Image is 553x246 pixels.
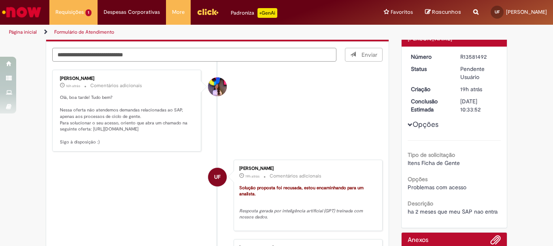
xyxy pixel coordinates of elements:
ul: Trilhas de página [6,25,363,40]
span: 19h atrás [245,174,259,179]
span: 16h atrás [66,83,80,88]
a: Rascunhos [425,9,461,16]
div: [PERSON_NAME] [239,166,374,171]
img: click_logo_yellow_360x200.png [197,6,219,18]
time: 30/09/2025 16:22:59 [66,83,80,88]
span: [PERSON_NAME] [506,9,547,15]
div: Pendente Usuário [460,65,498,81]
p: Olá, boa tarde! Tudo bem? Nessa oferta não atendemos demandas relacionadas ao SAP, apenas aos pro... [60,94,195,145]
em: Resposta gerada por inteligência artificial (GPT) treinada com nossos dados. [239,208,364,220]
span: Itens Ficha de Gente [408,159,460,167]
span: Problemas com acesso [408,184,466,191]
div: 30/09/2025 13:33:22 [460,85,498,93]
p: +GenAi [257,8,277,18]
b: Descrição [408,200,433,207]
span: 1 [85,9,91,16]
span: Favoritos [391,8,413,16]
font: Solução proposta foi recusada, estou encaminhando para um analista. [239,185,365,197]
dt: Criação [405,85,455,93]
dt: Conclusão Estimada [405,97,455,113]
div: Uenderson Luiz De Oliveira Florentino [208,168,227,186]
span: ha 2 meses que meu SAP nao entra [408,208,498,215]
div: Padroniza [231,8,277,18]
div: Maria Eduarda Oliveira De Paula [208,77,227,96]
a: Página inicial [9,29,37,35]
dt: Status [405,65,455,73]
span: UF [214,167,221,187]
div: [PERSON_NAME] [60,76,195,81]
div: R13581492 [460,53,498,61]
b: Tipo de solicitação [408,151,455,158]
a: Formulário de Atendimento [54,29,114,35]
h2: Anexos [408,237,428,244]
div: [DATE] 10:33:52 [460,97,498,113]
span: UF [495,9,500,15]
span: Requisições [55,8,84,16]
time: 30/09/2025 13:33:22 [460,86,482,93]
img: ServiceNow [1,4,43,20]
span: 19h atrás [460,86,482,93]
dt: Número [405,53,455,61]
span: Rascunhos [432,8,461,16]
span: Despesas Corporativas [104,8,160,16]
textarea: Digite sua mensagem aqui... [52,48,336,62]
span: More [172,8,185,16]
small: Comentários adicionais [90,82,142,89]
small: Comentários adicionais [270,173,321,180]
b: Opções [408,175,428,183]
time: 30/09/2025 13:34:01 [245,174,259,179]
